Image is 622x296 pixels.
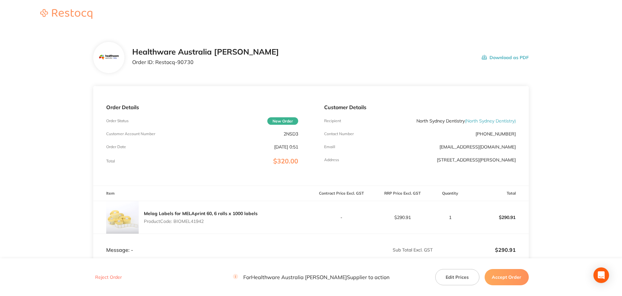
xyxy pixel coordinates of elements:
p: 1 [433,215,467,220]
p: Order Status [106,119,129,123]
th: Quantity [433,186,468,201]
p: Sub Total Excl. GST [311,247,433,252]
span: $320.00 [273,157,298,165]
th: Total [468,186,529,201]
p: Order ID: Restocq- 90730 [132,59,279,65]
button: Accept Order [485,269,529,285]
span: ( North Sydney Dentistry ) [465,118,516,124]
th: Contract Price Excl. GST [311,186,372,201]
a: [EMAIL_ADDRESS][DOMAIN_NAME] [439,144,516,150]
p: [STREET_ADDRESS][PERSON_NAME] [437,157,516,162]
h2: Healthware Australia [PERSON_NAME] [132,47,279,57]
th: Item [93,186,311,201]
a: Restocq logo [34,9,99,20]
p: For Healthware Australia [PERSON_NAME] Supplier to action [233,274,389,280]
button: Download as PDF [482,47,529,68]
img: Mjc2MnhocQ [98,47,120,68]
p: Order Date [106,145,126,149]
p: Address [324,158,339,162]
p: Customer Account Number [106,132,155,136]
p: Total [106,159,115,163]
p: Order Details [106,104,298,110]
p: - [311,215,372,220]
img: NWh1enUyZA [106,201,139,234]
th: RRP Price Excl. GST [372,186,433,201]
span: New Order [267,117,298,125]
p: Product Code: BIOMEL41942 [144,219,258,224]
div: Open Intercom Messenger [593,267,609,283]
p: [PHONE_NUMBER] [476,131,516,136]
p: 2NSD3 [284,131,298,136]
p: Customer Details [324,104,516,110]
button: Edit Prices [435,269,479,285]
p: $290.91 [372,215,433,220]
p: Contact Number [324,132,354,136]
td: Message: - [93,234,311,253]
button: Reject Order [93,275,124,280]
p: North Sydney Dentistry [416,118,516,123]
p: Emaill [324,145,335,149]
p: $290.91 [433,247,516,253]
img: Restocq logo [34,9,99,19]
p: [DATE] 0:51 [274,144,298,149]
p: Recipient [324,119,341,123]
p: $290.91 [468,210,528,225]
a: Melag Labels for MELAprint 60, 6 rolls x 1000 labels [144,211,258,216]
